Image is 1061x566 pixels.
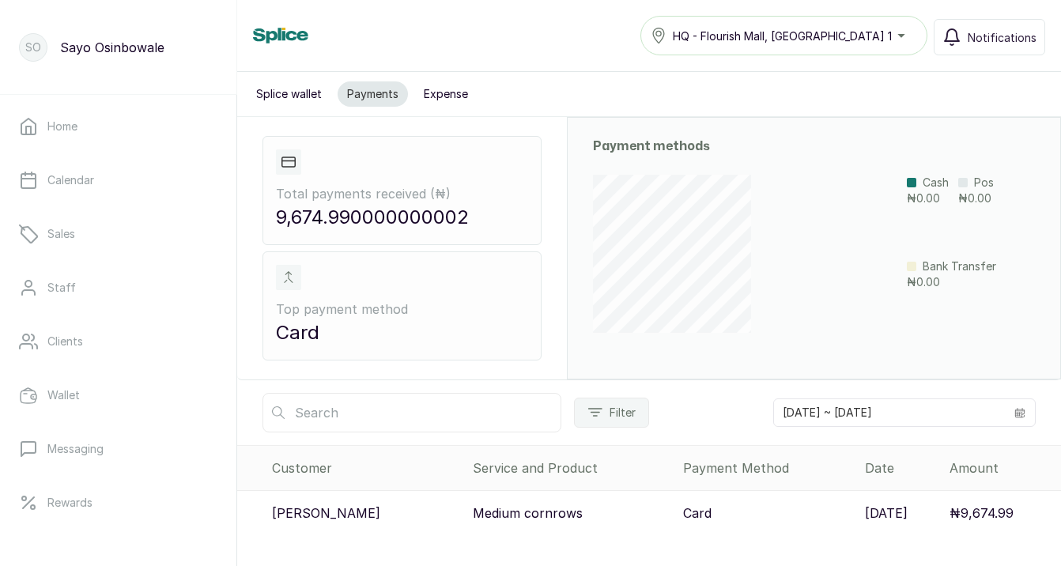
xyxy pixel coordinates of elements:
[610,405,636,421] span: Filter
[950,458,1055,477] div: Amount
[47,334,83,349] p: Clients
[47,226,75,242] p: Sales
[247,81,331,107] button: Splice wallet
[276,319,528,347] p: Card
[272,504,380,523] p: [PERSON_NAME]
[13,158,224,202] a: Calendar
[276,300,528,319] p: Top payment method
[47,172,94,188] p: Calendar
[907,191,949,206] p: ₦0.00
[13,212,224,256] a: Sales
[574,398,649,428] button: Filter
[13,481,224,525] a: Rewards
[276,203,528,232] p: 9,674.990000000002
[1014,407,1025,418] svg: calendar
[47,495,93,511] p: Rewards
[414,81,478,107] button: Expense
[907,274,996,290] p: ₦0.00
[923,175,949,191] p: Cash
[13,427,224,471] a: Messaging
[25,40,41,55] p: SO
[950,504,1014,523] p: ₦9,674.99
[974,175,994,191] p: Pos
[262,393,561,432] input: Search
[13,319,224,364] a: Clients
[673,28,892,44] span: HQ - Flourish Mall, [GEOGRAPHIC_DATA] 1
[683,458,852,477] div: Payment Method
[60,38,164,57] p: Sayo Osinbowale
[47,280,76,296] p: Staff
[640,16,927,55] button: HQ - Flourish Mall, [GEOGRAPHIC_DATA] 1
[47,387,80,403] p: Wallet
[276,184,528,203] p: Total payments received ( ₦ )
[473,458,671,477] div: Service and Product
[774,399,1005,426] input: Select date
[958,191,994,206] p: ₦0.00
[473,504,583,523] p: Medium cornrows
[923,258,996,274] p: Bank Transfer
[47,119,77,134] p: Home
[934,19,1045,55] button: Notifications
[593,137,1035,156] h2: Payment methods
[13,373,224,417] a: Wallet
[865,458,937,477] div: Date
[968,29,1036,46] span: Notifications
[13,266,224,310] a: Staff
[47,441,104,457] p: Messaging
[272,458,460,477] div: Customer
[13,104,224,149] a: Home
[865,504,908,523] p: [DATE]
[683,504,712,523] p: Card
[338,81,408,107] button: Payments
